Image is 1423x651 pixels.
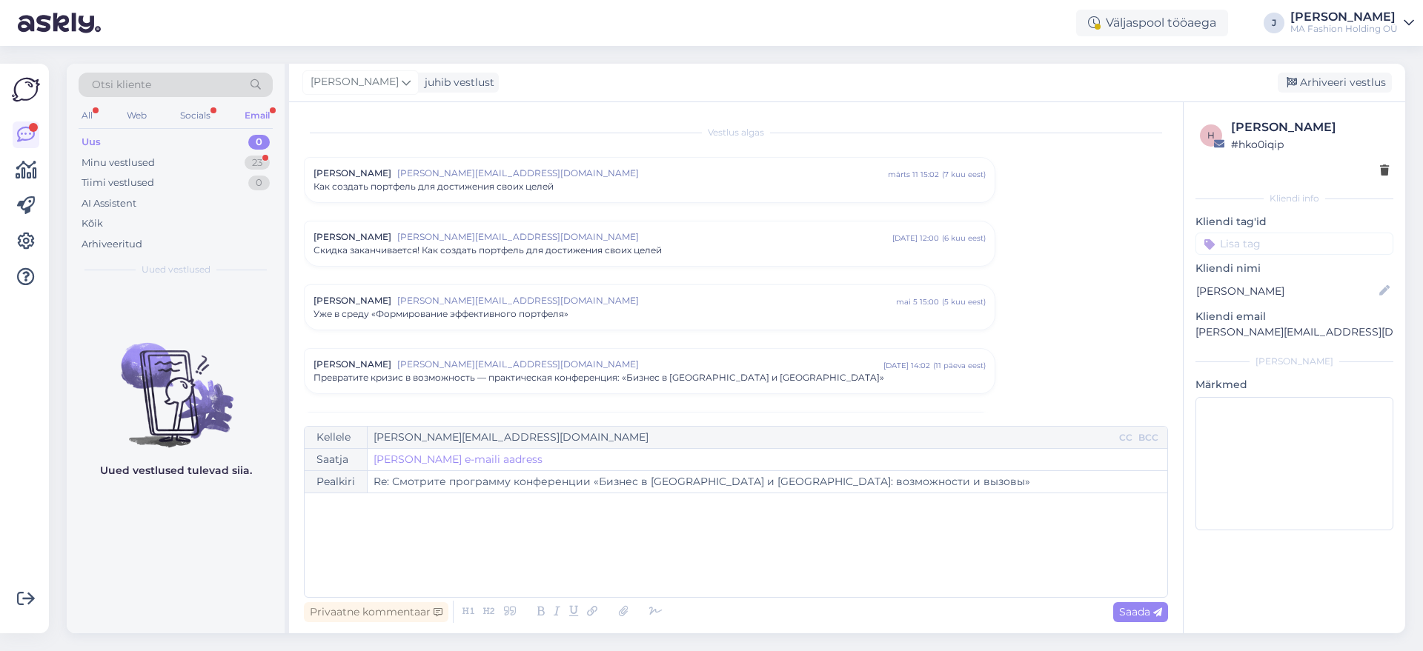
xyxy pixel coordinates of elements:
[896,296,939,307] div: mai 5 15:00
[419,75,494,90] div: juhib vestlust
[92,77,151,93] span: Otsi kliente
[1278,73,1392,93] div: Arhiveeri vestlus
[397,358,883,371] span: [PERSON_NAME][EMAIL_ADDRESS][DOMAIN_NAME]
[1195,192,1393,205] div: Kliendi info
[12,76,40,104] img: Askly Logo
[67,316,285,450] img: No chats
[368,427,1116,448] input: Recepient...
[1195,214,1393,230] p: Kliendi tag'id
[1196,283,1376,299] input: Lisa nimi
[1195,377,1393,393] p: Märkmed
[304,602,448,622] div: Privaatne kommentaar
[397,230,892,244] span: [PERSON_NAME][EMAIL_ADDRESS][DOMAIN_NAME]
[248,176,270,190] div: 0
[1207,130,1215,141] span: h
[1264,13,1284,33] div: J
[1231,136,1389,153] div: # hko0iqip
[305,427,368,448] div: Kellele
[100,463,252,478] p: Uued vestlused tulevad siia.
[397,167,888,180] span: [PERSON_NAME][EMAIL_ADDRESS][DOMAIN_NAME]
[305,471,368,493] div: Pealkiri
[82,196,136,211] div: AI Assistent
[933,360,986,371] div: ( 11 päeva eest )
[883,360,930,371] div: [DATE] 14:02
[314,167,391,180] span: [PERSON_NAME]
[82,237,142,252] div: Arhiveeritud
[1290,11,1414,35] a: [PERSON_NAME]MA Fashion Holding OÜ
[242,106,273,125] div: Email
[82,176,154,190] div: Tiimi vestlused
[82,135,101,150] div: Uus
[314,358,391,371] span: [PERSON_NAME]
[314,294,391,307] span: [PERSON_NAME]
[942,296,986,307] div: ( 5 kuu eest )
[1290,23,1398,35] div: MA Fashion Holding OÜ
[245,156,270,170] div: 23
[1195,309,1393,324] p: Kliendi email
[314,244,662,257] span: Скидка заканчивается! Как создать портфель для достижения своих целей
[82,156,155,170] div: Minu vestlused
[314,180,554,193] span: Как создать портфель для достижения своих целей
[1116,431,1135,444] div: CC
[124,106,150,125] div: Web
[82,216,103,231] div: Kõik
[942,233,986,244] div: ( 6 kuu eest )
[1290,11,1398,23] div: [PERSON_NAME]
[314,307,568,321] span: Уже в среду «Формирование эффективного портфеля»
[79,106,96,125] div: All
[314,371,884,384] span: Превратите кризис в возможность — практическая конференция: «Бизнес в [GEOGRAPHIC_DATA] и [GEOGRA...
[1076,10,1228,36] div: Väljaspool tööaega
[142,263,210,276] span: Uued vestlused
[248,135,270,150] div: 0
[374,452,543,467] a: [PERSON_NAME] e-maili aadress
[397,294,896,307] span: [PERSON_NAME][EMAIL_ADDRESS][DOMAIN_NAME]
[1195,324,1393,340] p: [PERSON_NAME][EMAIL_ADDRESS][DOMAIN_NAME]
[311,74,399,90] span: [PERSON_NAME]
[1135,431,1161,444] div: BCC
[368,471,1167,493] input: Write subject here...
[1195,355,1393,368] div: [PERSON_NAME]
[888,169,939,180] div: märts 11 15:02
[1195,261,1393,276] p: Kliendi nimi
[305,449,368,470] div: Saatja
[304,126,1168,139] div: Vestlus algas
[1231,118,1389,136] div: [PERSON_NAME]
[1119,605,1162,618] span: Saada
[314,230,391,244] span: [PERSON_NAME]
[177,106,213,125] div: Socials
[1195,233,1393,255] input: Lisa tag
[942,169,986,180] div: ( 7 kuu eest )
[892,233,939,244] div: [DATE] 12:00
